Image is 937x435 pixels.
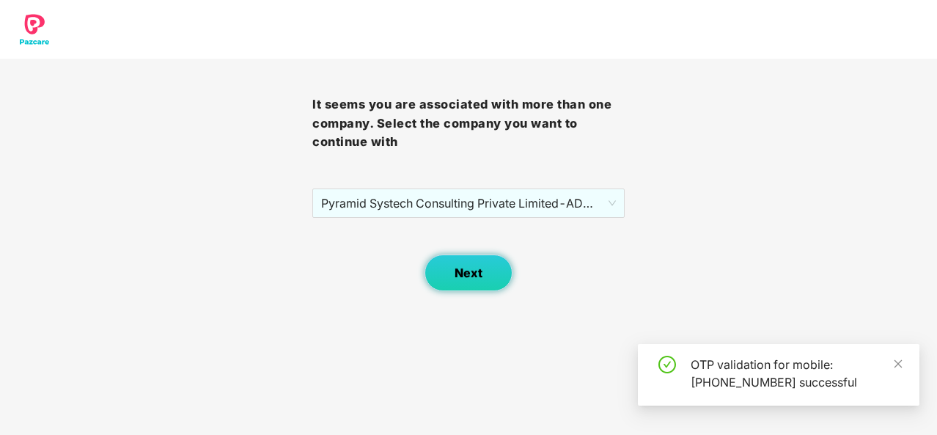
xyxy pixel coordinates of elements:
[425,255,512,291] button: Next
[312,95,625,152] h3: It seems you are associated with more than one company. Select the company you want to continue with
[893,359,903,369] span: close
[658,356,676,373] span: check-circle
[321,189,616,217] span: Pyramid Systech Consulting Private Limited - ADMIN100 - ADMIN
[691,356,902,391] div: OTP validation for mobile: [PHONE_NUMBER] successful
[455,266,482,280] span: Next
